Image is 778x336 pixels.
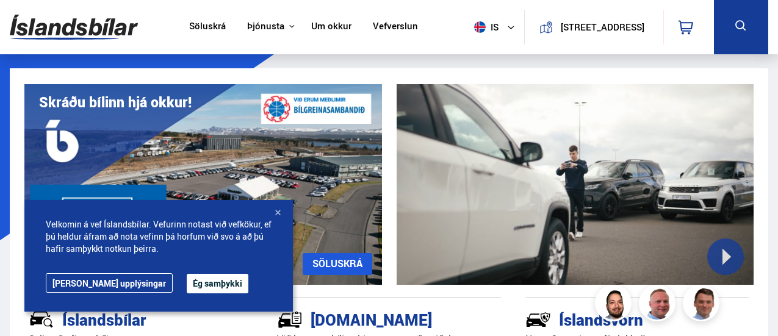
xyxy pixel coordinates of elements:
img: tr5P-W3DuiFaO7aO.svg [277,307,303,332]
span: is [469,21,500,33]
img: eKx6w-_Home_640_.png [24,84,382,285]
span: Velkomin á vef Íslandsbílar. Vefurinn notast við vefkökur, ef þú heldur áfram að nota vefinn þá h... [46,218,272,255]
img: JRvxyua_JYH6wB4c.svg [29,307,54,332]
button: is [469,9,524,45]
div: Íslandsvörn [525,308,706,329]
a: SÖLUSKRÁ [303,253,372,275]
img: siFngHWaQ9KaOqBr.png [641,287,677,323]
img: nhp88E3Fdnt1Opn2.png [597,287,633,323]
div: Íslandsbílar [29,308,209,329]
h1: Skráðu bílinn hjá okkur! [39,94,192,110]
a: [STREET_ADDRESS] [531,10,656,45]
img: -Svtn6bYgwAsiwNX.svg [525,307,551,332]
button: Þjónusta [247,21,284,32]
a: Um okkur [311,21,351,34]
img: svg+xml;base64,PHN2ZyB4bWxucz0iaHR0cDovL3d3dy53My5vcmcvMjAwMC9zdmciIHdpZHRoPSI1MTIiIGhlaWdodD0iNT... [474,21,486,33]
a: Vefverslun [373,21,418,34]
a: Söluskrá [189,21,226,34]
img: G0Ugv5HjCgRt.svg [10,7,138,47]
button: [STREET_ADDRESS] [558,22,647,32]
img: FbJEzSuNWCJXmdc-.webp [685,287,721,323]
a: [PERSON_NAME] upplýsingar [46,273,173,293]
div: [DOMAIN_NAME] [277,308,458,329]
button: Ég samþykki [187,274,248,293]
